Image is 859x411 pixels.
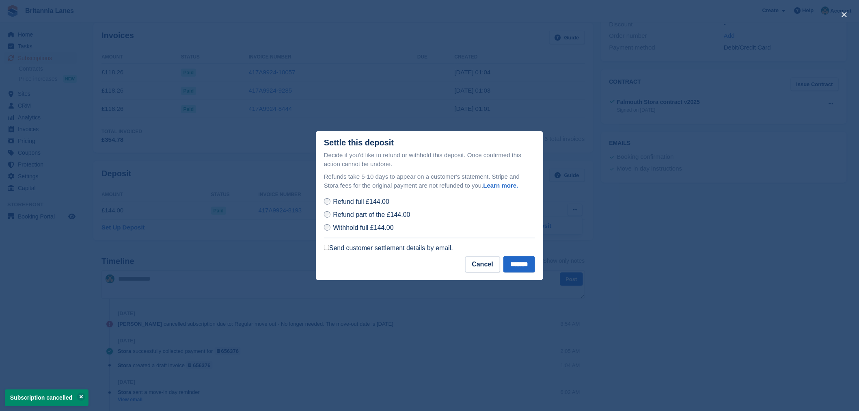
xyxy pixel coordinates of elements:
[838,8,851,21] button: close
[333,211,410,218] span: Refund part of the £144.00
[324,245,329,250] input: Send customer settlement details by email.
[324,172,535,190] p: Refunds take 5-10 days to appear on a customer's statement. Stripe and Stora fees for the origina...
[324,224,330,231] input: Withhold full £144.00
[324,244,453,252] label: Send customer settlement details by email.
[324,198,330,205] input: Refund full £144.00
[5,389,88,406] p: Subscription cancelled
[324,211,330,218] input: Refund part of the £144.00
[324,151,535,169] p: Decide if you'd like to refund or withhold this deposit. Once confirmed this action cannot be und...
[324,138,394,147] div: Settle this deposit
[483,182,518,189] a: Learn more.
[333,198,389,205] span: Refund full £144.00
[333,224,393,231] span: Withhold full £144.00
[465,256,500,273] button: Cancel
